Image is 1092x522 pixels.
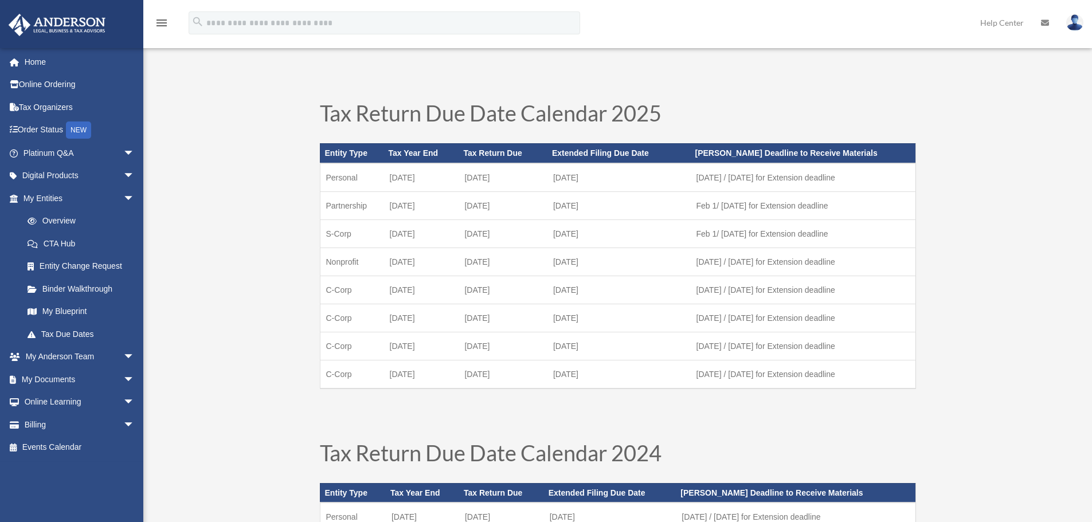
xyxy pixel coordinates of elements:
td: [DATE] [384,360,459,388]
td: [DATE] / [DATE] for Extension deadline [691,248,915,276]
td: [DATE] / [DATE] for Extension deadline [691,332,915,360]
a: Events Calendar [8,436,152,459]
td: S-Corp [320,219,384,248]
a: menu [155,20,169,30]
td: Feb 1/ [DATE] for Extension deadline [691,219,915,248]
td: [DATE] [547,332,691,360]
th: Entity Type [320,143,384,163]
th: Extended Filing Due Date [547,143,691,163]
img: Anderson Advisors Platinum Portal [5,14,109,36]
img: User Pic [1066,14,1083,31]
a: Home [8,50,152,73]
span: arrow_drop_down [123,142,146,165]
th: [PERSON_NAME] Deadline to Receive Materials [691,143,915,163]
td: [DATE] / [DATE] for Extension deadline [691,304,915,332]
th: Extended Filing Due Date [544,483,676,503]
td: [DATE] [459,360,547,388]
span: arrow_drop_down [123,368,146,391]
td: [DATE] / [DATE] for Extension deadline [691,360,915,388]
td: [DATE] [384,276,459,304]
a: My Anderson Teamarrow_drop_down [8,346,152,368]
a: My Blueprint [16,300,152,323]
a: My Entitiesarrow_drop_down [8,187,152,210]
a: Overview [16,210,152,233]
a: Online Ordering [8,73,152,96]
td: [DATE] / [DATE] for Extension deadline [691,163,915,192]
td: [DATE] [459,219,547,248]
a: My Documentsarrow_drop_down [8,368,152,391]
td: [DATE] [384,304,459,332]
td: [DATE] [384,332,459,360]
a: Billingarrow_drop_down [8,413,152,436]
div: NEW [66,121,91,139]
a: Tax Due Dates [16,323,146,346]
td: [DATE] [384,163,459,192]
td: [DATE] / [DATE] for Extension deadline [691,276,915,304]
td: [DATE] [459,332,547,360]
td: [DATE] [459,163,547,192]
h1: Tax Return Due Date Calendar 2024 [320,442,916,469]
span: arrow_drop_down [123,391,146,414]
td: [DATE] [547,276,691,304]
a: Binder Walkthrough [16,277,152,300]
td: [DATE] [459,304,547,332]
td: [DATE] [547,304,691,332]
td: [DATE] [384,219,459,248]
th: Entity Type [320,483,386,503]
th: Tax Year End [386,483,459,503]
td: [DATE] [547,248,691,276]
td: C-Corp [320,276,384,304]
a: CTA Hub [16,232,152,255]
td: C-Corp [320,332,384,360]
td: [DATE] [547,163,691,192]
td: C-Corp [320,304,384,332]
a: Platinum Q&Aarrow_drop_down [8,142,152,164]
i: menu [155,16,169,30]
td: Personal [320,163,384,192]
th: Tax Year End [384,143,459,163]
a: Entity Change Request [16,255,152,278]
h1: Tax Return Due Date Calendar 2025 [320,102,916,129]
span: arrow_drop_down [123,413,146,437]
td: [DATE] [384,191,459,219]
a: Online Learningarrow_drop_down [8,391,152,414]
td: Nonprofit [320,248,384,276]
th: Tax Return Due [459,483,544,503]
td: C-Corp [320,360,384,388]
th: [PERSON_NAME] Deadline to Receive Materials [676,483,915,503]
a: Tax Organizers [8,96,152,119]
td: [DATE] [547,191,691,219]
span: arrow_drop_down [123,187,146,210]
td: [DATE] [547,360,691,388]
td: [DATE] [459,191,547,219]
td: [DATE] [547,219,691,248]
td: [DATE] [384,248,459,276]
a: Digital Productsarrow_drop_down [8,164,152,187]
th: Tax Return Due [459,143,547,163]
td: Feb 1/ [DATE] for Extension deadline [691,191,915,219]
span: arrow_drop_down [123,346,146,369]
i: search [191,15,204,28]
td: [DATE] [459,276,547,304]
td: Partnership [320,191,384,219]
span: arrow_drop_down [123,164,146,188]
td: [DATE] [459,248,547,276]
a: Order StatusNEW [8,119,152,142]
